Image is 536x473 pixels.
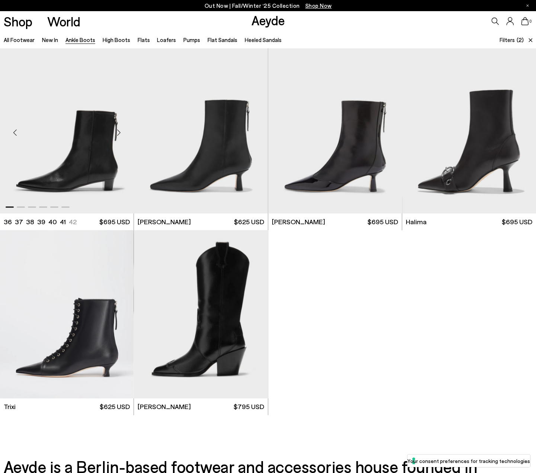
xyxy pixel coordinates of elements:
span: (2) [517,36,524,44]
li: 36 [4,217,12,226]
a: [PERSON_NAME] $795 USD [134,398,267,415]
li: 38 [26,217,34,226]
li: 41 [60,217,66,226]
a: High Boots [103,36,130,43]
span: Trixi [4,402,16,411]
img: Sila Dual-Toned Boots [268,46,402,214]
a: Ankle Boots [65,36,95,43]
span: 0 [529,19,532,23]
span: $695 USD [368,217,398,226]
img: Rowan Chiseled Ankle Boots [134,46,268,214]
a: 0 [521,17,529,25]
a: New In [42,36,58,43]
div: Previous slide [4,122,26,144]
a: All Footwear [4,36,35,43]
a: Halima $695 USD [402,213,536,230]
span: [PERSON_NAME] [138,217,191,226]
a: [PERSON_NAME] $625 USD [134,213,267,230]
div: 1 / 6 [268,46,402,214]
a: Aeyde [251,12,285,28]
a: Loafers [157,36,176,43]
span: $625 USD [100,402,130,411]
span: Navigate to /collections/new-in [305,2,332,9]
span: $695 USD [502,217,532,226]
span: $625 USD [234,217,264,226]
button: Your consent preferences for tracking technologies [407,454,530,467]
a: Next slide Previous slide [268,46,402,214]
span: $695 USD [99,217,130,226]
li: 40 [48,217,57,226]
span: Halima [406,217,427,226]
a: 6 / 6 1 / 6 2 / 6 3 / 6 4 / 6 5 / 6 6 / 6 1 / 6 Next slide Previous slide [402,46,536,214]
div: 1 / 6 [134,46,268,214]
div: 1 / 6 [402,46,536,214]
span: Filters [500,36,515,43]
a: Next slide Previous slide [134,46,267,214]
div: Next slide [107,122,130,144]
span: $795 USD [234,402,264,411]
p: Out Now | Fall/Winter ‘25 Collection [205,1,332,10]
span: [PERSON_NAME] [138,402,191,411]
a: Shop [4,15,32,28]
a: [PERSON_NAME] $695 USD [268,213,402,230]
a: World [47,15,80,28]
ul: variant [4,217,74,226]
li: 37 [15,217,23,226]
a: Heeled Sandals [245,36,282,43]
img: Halima Eyelet Pointed Boots [402,46,536,214]
a: Flats [137,36,150,43]
label: Your consent preferences for tracking technologies [407,457,530,465]
a: Pumps [183,36,200,43]
a: Flat Sandals [208,36,237,43]
span: [PERSON_NAME] [272,217,325,226]
li: 39 [37,217,45,226]
img: Ariel Cowboy Boots [134,230,267,398]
